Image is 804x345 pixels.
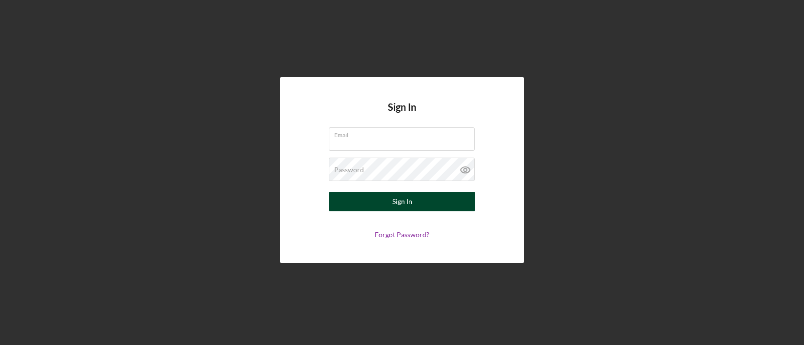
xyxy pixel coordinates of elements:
button: Sign In [329,192,475,211]
label: Email [334,128,475,139]
h4: Sign In [388,101,416,127]
div: Sign In [392,192,412,211]
a: Forgot Password? [375,230,429,239]
label: Password [334,166,364,174]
